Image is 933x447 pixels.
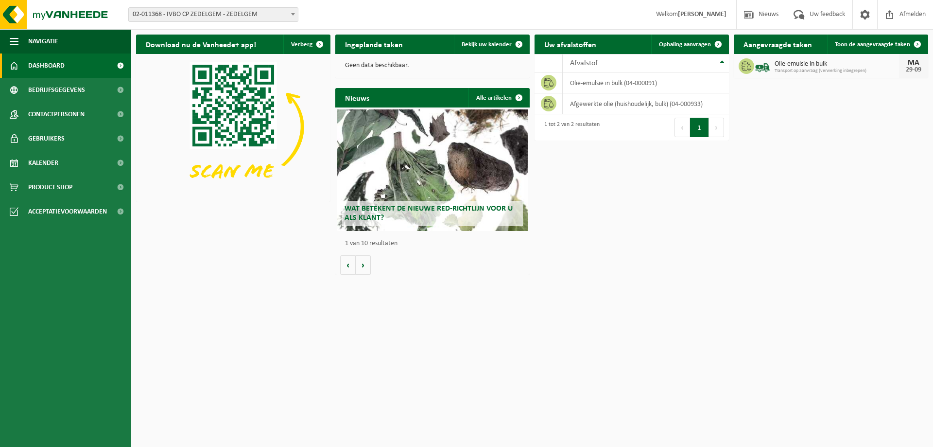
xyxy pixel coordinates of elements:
span: Bedrijfsgegevens [28,78,85,102]
a: Ophaling aanvragen [651,35,728,54]
h2: Nieuws [335,88,379,107]
span: Wat betekent de nieuwe RED-richtlijn voor u als klant? [345,205,513,222]
strong: [PERSON_NAME] [678,11,726,18]
button: Previous [674,118,690,137]
a: Wat betekent de nieuwe RED-richtlijn voor u als klant? [337,109,528,231]
span: Gebruikers [28,126,65,151]
a: Toon de aangevraagde taken [827,35,927,54]
span: Ophaling aanvragen [659,41,711,48]
h2: Aangevraagde taken [734,35,822,54]
span: Toon de aangevraagde taken [835,41,910,48]
span: Product Shop [28,175,72,199]
a: Bekijk uw kalender [454,35,529,54]
button: Verberg [283,35,329,54]
a: Alle artikelen [468,88,529,107]
h2: Ingeplande taken [335,35,413,54]
h2: Download nu de Vanheede+ app! [136,35,266,54]
span: Bekijk uw kalender [462,41,512,48]
button: Vorige [340,255,356,275]
span: Afvalstof [570,59,598,67]
td: afgewerkte olie (huishoudelijk, bulk) (04-000933) [563,93,729,114]
span: 02-011368 - IVBO CP ZEDELGEM - ZEDELGEM [128,7,298,22]
span: Dashboard [28,54,65,78]
td: olie-emulsie in bulk (04-000091) [563,72,729,93]
button: Next [709,118,724,137]
button: Volgende [356,255,371,275]
div: 1 tot 2 van 2 resultaten [539,117,600,138]
p: Geen data beschikbaar. [345,62,520,69]
button: 1 [690,118,709,137]
div: 29-09 [904,67,923,73]
span: Olie-emulsie in bulk [775,60,899,68]
span: Navigatie [28,29,58,54]
span: Transport op aanvraag (verwerking inbegrepen) [775,68,899,74]
img: BL-LQ-LV [754,57,771,73]
span: Acceptatievoorwaarden [28,199,107,224]
p: 1 van 10 resultaten [345,240,525,247]
span: Kalender [28,151,58,175]
span: Verberg [291,41,312,48]
span: 02-011368 - IVBO CP ZEDELGEM - ZEDELGEM [129,8,298,21]
img: Download de VHEPlus App [136,54,330,200]
div: MA [904,59,923,67]
h2: Uw afvalstoffen [535,35,606,54]
span: Contactpersonen [28,102,85,126]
